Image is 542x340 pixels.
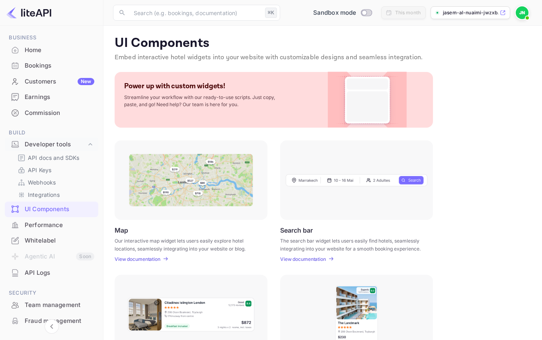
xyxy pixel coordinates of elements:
div: UI Components [25,205,94,214]
p: The search bar widget lets users easily find hotels, seamlessly integrating into your website for... [280,237,423,251]
a: Integrations [18,190,92,199]
p: API Keys [28,166,51,174]
p: Search bar [280,226,313,234]
a: API Logs [5,265,98,280]
a: Performance [5,218,98,232]
span: Build [5,128,98,137]
div: Developer tools [5,138,98,152]
a: UI Components [5,202,98,216]
div: API docs and SDKs [14,152,95,163]
p: UI Components [115,35,531,51]
div: Whitelabel [25,236,94,245]
div: Commission [5,105,98,121]
a: Commission [5,105,98,120]
a: CustomersNew [5,74,98,89]
div: API Logs [5,265,98,281]
p: Our interactive map widget lets users easily explore hotel locations, seamlessly integrating into... [115,237,257,251]
div: CustomersNew [5,74,98,89]
img: Map Frame [129,154,253,206]
span: Security [5,289,98,297]
img: LiteAPI logo [6,6,51,19]
div: Earnings [5,89,98,105]
a: Whitelabel [5,233,98,248]
p: View documentation [115,256,160,262]
input: Search (e.g. bookings, documentation) [129,5,262,21]
span: Sandbox mode [313,8,357,17]
div: Switch to Production mode [310,8,375,17]
a: Fraud management [5,313,98,328]
span: Business [5,33,98,42]
a: Home [5,43,98,57]
p: View documentation [280,256,326,262]
div: Fraud management [25,317,94,326]
p: Webhooks [28,178,56,187]
div: ⌘K [265,8,277,18]
a: Team management [5,297,98,312]
div: Commission [25,109,94,118]
img: Jasem AL Nuaimi [516,6,528,19]
p: Embed interactive hotel widgets into your website with customizable designs and seamless integrat... [115,53,531,62]
p: Map [115,226,128,234]
a: View documentation [115,256,163,262]
div: Webhooks [14,177,95,188]
p: Streamline your workflow with our ready-to-use scripts. Just copy, paste, and go! Need help? Our ... [124,94,283,108]
a: API Keys [18,166,92,174]
div: Earnings [25,93,94,102]
img: Search Frame [286,174,427,187]
img: Horizontal hotel card Frame [127,297,255,332]
div: Customers [25,77,94,86]
div: Performance [25,221,94,230]
a: View documentation [280,256,328,262]
a: Earnings [5,89,98,104]
div: API Keys [14,164,95,176]
div: This month [395,9,421,16]
div: New [78,78,94,85]
div: Whitelabel [5,233,98,249]
p: API docs and SDKs [28,153,80,162]
p: Integrations [28,190,60,199]
a: Webhooks [18,178,92,187]
div: Home [25,46,94,55]
div: Bookings [25,61,94,70]
p: Power up with custom widgets! [124,82,225,91]
div: Developer tools [25,140,86,149]
a: API docs and SDKs [18,153,92,162]
div: Home [5,43,98,58]
img: Custom Widget PNG [335,72,400,128]
a: Bookings [5,58,98,73]
div: Team management [25,301,94,310]
div: Bookings [5,58,98,74]
div: Integrations [14,189,95,200]
div: API Logs [25,268,94,278]
p: jasem-al-nuaimi-jwzxb.... [443,9,498,16]
button: Collapse navigation [45,319,59,334]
